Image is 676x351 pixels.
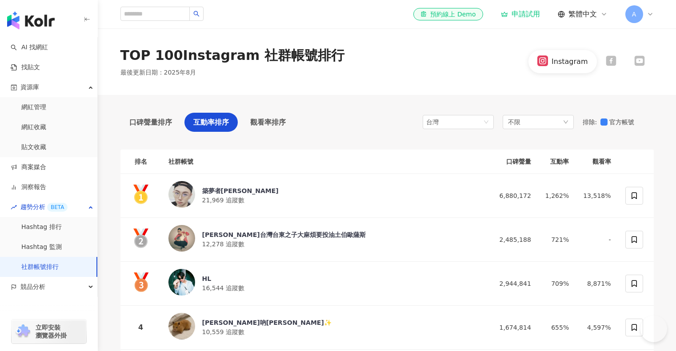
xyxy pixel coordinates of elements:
[168,313,478,342] a: KOL Avatar[PERSON_NAME]吶[PERSON_NAME]✨10,559 追蹤數
[568,9,597,19] span: 繁體中文
[545,235,569,245] div: 721%
[202,186,279,195] div: 築夢者[PERSON_NAME]
[538,150,576,174] th: 互動率
[11,63,40,72] a: 找貼文
[168,181,195,208] img: KOL Avatar
[202,318,332,327] div: [PERSON_NAME]吶[PERSON_NAME]✨
[413,8,483,20] a: 預約線上 Demo
[485,150,538,174] th: 口碑聲量
[193,117,229,128] span: 互動率排序
[21,263,59,272] a: 社群帳號排行
[202,241,244,248] span: 12,278 追蹤數
[202,230,366,239] div: [PERSON_NAME]台灣台東之子大麻煩要投油土伯歐薩斯
[508,117,520,127] span: 不限
[576,218,618,262] td: -
[492,279,531,288] div: 2,944,841
[129,117,172,128] span: 口碑聲量排序
[583,118,597,126] span: 排除 :
[21,223,62,232] a: Hashtag 排行
[7,12,55,29] img: logo
[632,9,636,19] span: A
[120,68,196,77] p: 最後更新日期 ： 2025年8月
[250,117,286,128] span: 觀看率排序
[11,163,46,172] a: 商案媒合
[492,323,531,332] div: 1,674,814
[120,46,344,65] div: TOP 100 Instagram 社群帳號排行
[545,191,569,201] div: 1,262%
[11,43,48,52] a: searchAI 找網紅
[202,197,244,204] span: 21,969 追蹤數
[608,117,638,127] span: 官方帳號
[168,313,195,339] img: KOL Avatar
[14,324,32,339] img: chrome extension
[21,143,46,152] a: 貼文收藏
[576,150,618,174] th: 觀看率
[20,197,68,217] span: 趨勢分析
[501,10,540,19] a: 申請試用
[128,322,154,333] div: 4
[20,77,39,97] span: 資源庫
[426,115,455,129] div: 台灣
[20,277,45,297] span: 競品分析
[21,243,62,252] a: Hashtag 監測
[640,316,667,342] iframe: Help Scout Beacon - Open
[120,150,161,174] th: 排名
[161,150,485,174] th: 社群帳號
[12,319,86,343] a: chrome extension立即安裝 瀏覽器外掛
[545,279,569,288] div: 709%
[583,323,611,332] div: 4,597%
[202,284,244,292] span: 16,544 追蹤數
[492,191,531,201] div: 6,880,172
[492,235,531,245] div: 2,485,188
[202,328,244,335] span: 10,559 追蹤數
[168,225,478,254] a: KOL Avatar[PERSON_NAME]台灣台東之子大麻煩要投油土伯歐薩斯12,278 追蹤數
[168,269,195,296] img: KOL Avatar
[11,204,17,210] span: rise
[583,279,611,288] div: 8,871%
[545,323,569,332] div: 655%
[36,323,67,339] span: 立即安裝 瀏覽器外掛
[168,181,478,210] a: KOL Avatar築夢者[PERSON_NAME]21,969 追蹤數
[563,119,568,125] span: down
[168,269,478,298] a: KOL AvatarHL16,544 追蹤數
[168,225,195,252] img: KOL Avatar
[11,183,46,192] a: 洞察報告
[21,103,46,112] a: 網紅管理
[47,203,68,212] div: BETA
[583,191,611,201] div: 13,518%
[420,10,476,19] div: 預約線上 Demo
[193,11,200,17] span: search
[552,57,588,67] div: Instagram
[202,274,244,283] div: HL
[21,123,46,132] a: 網紅收藏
